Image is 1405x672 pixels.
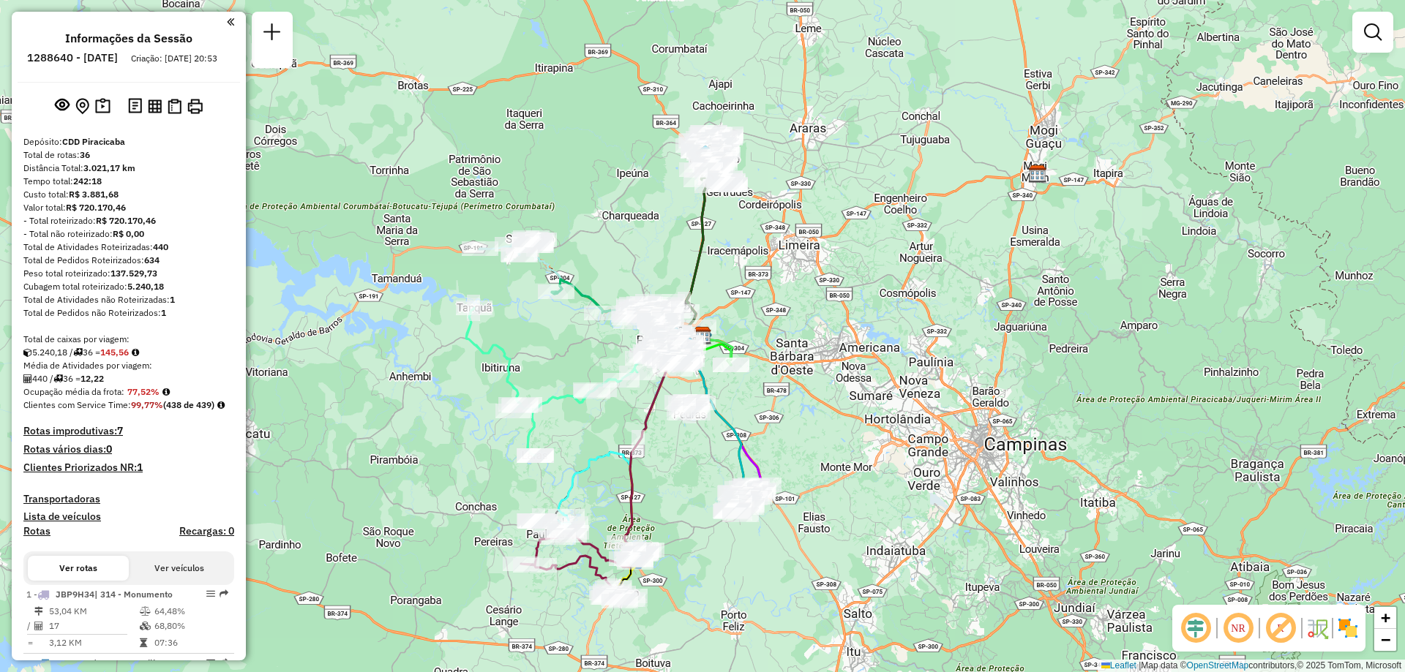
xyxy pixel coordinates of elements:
[113,228,144,239] strong: R$ 0,00
[1336,616,1360,640] img: Exibir/Ocultar setores
[165,96,184,117] button: Visualizar Romaneio
[1263,611,1298,646] span: Exibir rótulo
[23,359,234,372] div: Média de Atividades por viagem:
[69,189,119,200] strong: R$ 3.881,68
[48,619,139,633] td: 17
[26,635,34,650] td: =
[23,425,234,437] h4: Rotas improdutivas:
[80,373,104,384] strong: 12,22
[137,461,143,474] strong: 1
[258,18,287,50] a: Nova sessão e pesquisa
[23,374,32,383] i: Total de Atividades
[23,227,234,241] div: - Total não roteirizado:
[140,638,147,647] i: Tempo total em rota
[52,94,72,118] button: Exibir sessão original
[1358,18,1387,47] a: Exibir filtros
[26,589,173,600] span: 1 -
[1374,607,1396,629] a: Zoom in
[1101,660,1136,671] a: Leaflet
[80,149,90,160] strong: 36
[110,268,157,279] strong: 137.529,73
[129,556,230,581] button: Ver veículos
[206,589,215,598] em: Opções
[23,372,234,385] div: 440 / 36 =
[34,622,43,630] i: Total de Atividades
[23,525,50,537] a: Rotas
[23,493,234,505] h4: Transportadoras
[1381,608,1390,627] span: +
[28,556,129,581] button: Ver rotas
[23,280,234,293] div: Cubagem total roteirizado:
[696,144,715,163] img: Warecloud Rio Claro
[23,386,124,397] span: Ocupação média da frota:
[127,281,164,292] strong: 5.240,18
[227,13,234,30] a: Clique aqui para minimizar o painel
[23,510,234,523] h4: Lista de veículos
[1305,616,1329,640] img: Fluxo de ruas
[1374,629,1396,651] a: Zoom out
[163,399,214,410] strong: (438 de 439)
[26,619,34,633] td: /
[65,31,192,45] h4: Informações da Sessão
[73,175,102,186] strong: 242:18
[53,374,63,383] i: Total de rotas
[1098,660,1405,672] div: Map data © contributors,© 2025 TomTom, Microsoft
[56,589,94,600] span: JBP9H34
[1221,611,1256,646] span: Ocultar NR
[73,348,83,357] i: Total de rotas
[127,386,160,397] strong: 77,52%
[1139,660,1141,671] span: |
[693,326,712,345] img: CDD Piracicaba
[92,95,113,118] button: Painel de Sugestão
[144,254,160,265] strong: 634
[23,306,234,320] div: Total de Pedidos não Roteirizados:
[667,335,703,350] div: Atividade não roteirizada - EMPORIO PADOVANI LTD
[161,307,166,318] strong: 1
[153,241,168,252] strong: 440
[1381,630,1390,649] span: −
[23,188,234,201] div: Custo total:
[217,401,225,409] em: Rotas cross docking consideradas
[23,135,234,148] div: Depósito:
[23,201,234,214] div: Valor total:
[132,348,139,357] i: Meta Caixas/viagem: 214,30 Diferença: -68,74
[27,51,118,64] h6: 1288640 - [DATE]
[23,148,234,162] div: Total de rotas:
[23,461,234,474] h4: Clientes Priorizados NR:
[106,442,112,456] strong: 0
[66,202,126,213] strong: R$ 720.170,46
[220,658,228,667] em: Rota exportada
[100,347,129,358] strong: 145,56
[184,96,206,117] button: Imprimir Rotas
[94,657,163,668] span: | 205 - Cerquilho
[162,388,170,396] em: Média calculada utilizando a maior ocupação (%Peso ou %Cubagem) de cada rota da sessão. Rotas cro...
[56,657,94,668] span: JBR2C99
[26,657,163,668] span: 2 -
[23,333,234,346] div: Total de caixas por viagem:
[48,604,139,619] td: 53,04 KM
[94,589,173,600] span: | 314 - Monumento
[48,635,139,650] td: 3,12 KM
[23,214,234,227] div: - Total roteirizado:
[23,443,234,456] h4: Rotas vários dias:
[23,241,234,254] div: Total de Atividades Roteirizadas:
[62,136,125,147] strong: CDD Piracicaba
[117,424,123,437] strong: 7
[23,162,234,175] div: Distância Total:
[23,254,234,267] div: Total de Pedidos Roteirizados:
[206,658,215,667] em: Opções
[1178,611,1213,646] span: Ocultar deslocamento
[23,399,131,410] span: Clientes com Service Time:
[23,348,32,357] i: Cubagem total roteirizado
[1028,165,1047,184] img: CDD Mogi Mirim
[154,635,228,650] td: 07:36
[23,267,234,280] div: Peso total roteirizado:
[179,525,234,537] h4: Recargas: 0
[23,346,234,359] div: 5.240,18 / 36 =
[1187,660,1249,671] a: OpenStreetMap
[83,162,135,173] strong: 3.021,17 km
[140,622,151,630] i: % de utilização da cubagem
[154,619,228,633] td: 68,80%
[23,175,234,188] div: Tempo total:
